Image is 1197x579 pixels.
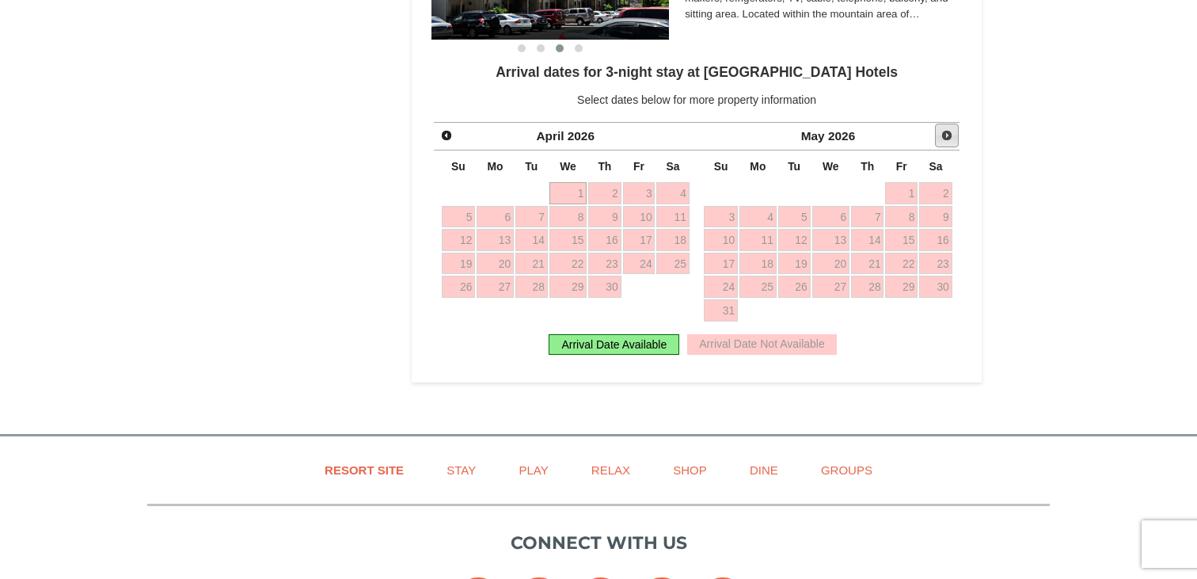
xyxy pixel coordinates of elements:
span: Select dates below for more property information [577,93,816,106]
a: Resort Site [305,452,424,488]
a: 15 [549,229,587,251]
a: 4 [739,206,777,228]
span: Tuesday [525,160,538,173]
a: 12 [442,229,476,251]
span: May [801,129,825,143]
a: 24 [704,276,738,298]
a: 17 [704,253,738,275]
a: 11 [656,206,689,228]
a: 29 [549,276,587,298]
a: 28 [515,276,548,298]
a: 20 [477,253,514,275]
span: Monday [750,160,766,173]
a: 28 [851,276,883,298]
a: 8 [549,206,587,228]
a: 1 [885,182,918,204]
a: 19 [778,253,811,275]
a: 23 [588,253,621,275]
a: 14 [515,229,548,251]
span: Sunday [451,160,465,173]
a: 9 [588,206,621,228]
a: 26 [778,276,811,298]
span: Wednesday [823,160,839,173]
a: Play [499,452,568,488]
span: April [536,129,564,143]
span: Saturday [667,160,680,173]
a: 4 [656,182,689,204]
a: 24 [623,253,655,275]
a: 6 [812,206,850,228]
a: 2 [919,182,952,204]
a: 3 [623,182,655,204]
span: 2026 [568,129,595,143]
h4: Arrival dates for 3-night stay at [GEOGRAPHIC_DATA] Hotels [431,64,962,80]
p: Connect with us [147,530,1050,556]
a: 19 [442,253,476,275]
a: 1 [549,182,587,204]
a: 21 [851,253,883,275]
a: 14 [851,229,883,251]
a: 20 [812,253,850,275]
span: Thursday [598,160,611,173]
a: 22 [549,253,587,275]
span: Monday [488,160,503,173]
div: Arrival Date Not Available [687,334,836,355]
a: 10 [623,206,655,228]
a: 25 [656,253,689,275]
a: 26 [442,276,476,298]
a: 18 [656,229,689,251]
a: 6 [477,206,514,228]
a: Next [935,124,959,147]
a: 9 [919,206,952,228]
a: 16 [919,229,952,251]
a: 5 [778,206,811,228]
span: Prev [440,129,453,142]
span: Sunday [714,160,728,173]
a: 16 [588,229,621,251]
span: Tuesday [788,160,800,173]
span: Thursday [861,160,874,173]
a: Shop [653,452,727,488]
span: 2026 [828,129,855,143]
a: Dine [730,452,798,488]
a: Prev [435,124,458,147]
a: 2 [588,182,621,204]
a: 22 [885,253,918,275]
a: 25 [739,276,777,298]
a: 17 [623,229,655,251]
a: 30 [588,276,621,298]
a: 30 [919,276,952,298]
a: 31 [704,299,738,322]
a: 18 [739,253,777,275]
span: Friday [896,160,907,173]
a: Stay [427,452,496,488]
span: Wednesday [560,160,576,173]
a: 7 [851,206,883,228]
a: 10 [704,229,738,251]
a: 11 [739,229,777,251]
a: Groups [801,452,892,488]
a: 13 [812,229,850,251]
div: Arrival Date Available [549,334,679,355]
a: 7 [515,206,548,228]
a: 23 [919,253,952,275]
a: 12 [778,229,811,251]
a: 29 [885,276,918,298]
a: 27 [812,276,850,298]
a: 15 [885,229,918,251]
a: Relax [572,452,650,488]
span: Next [940,129,953,142]
a: 3 [704,206,738,228]
a: 27 [477,276,514,298]
span: Friday [633,160,644,173]
a: 21 [515,253,548,275]
a: 5 [442,206,476,228]
span: Saturday [929,160,942,173]
a: 8 [885,206,918,228]
a: 13 [477,229,514,251]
